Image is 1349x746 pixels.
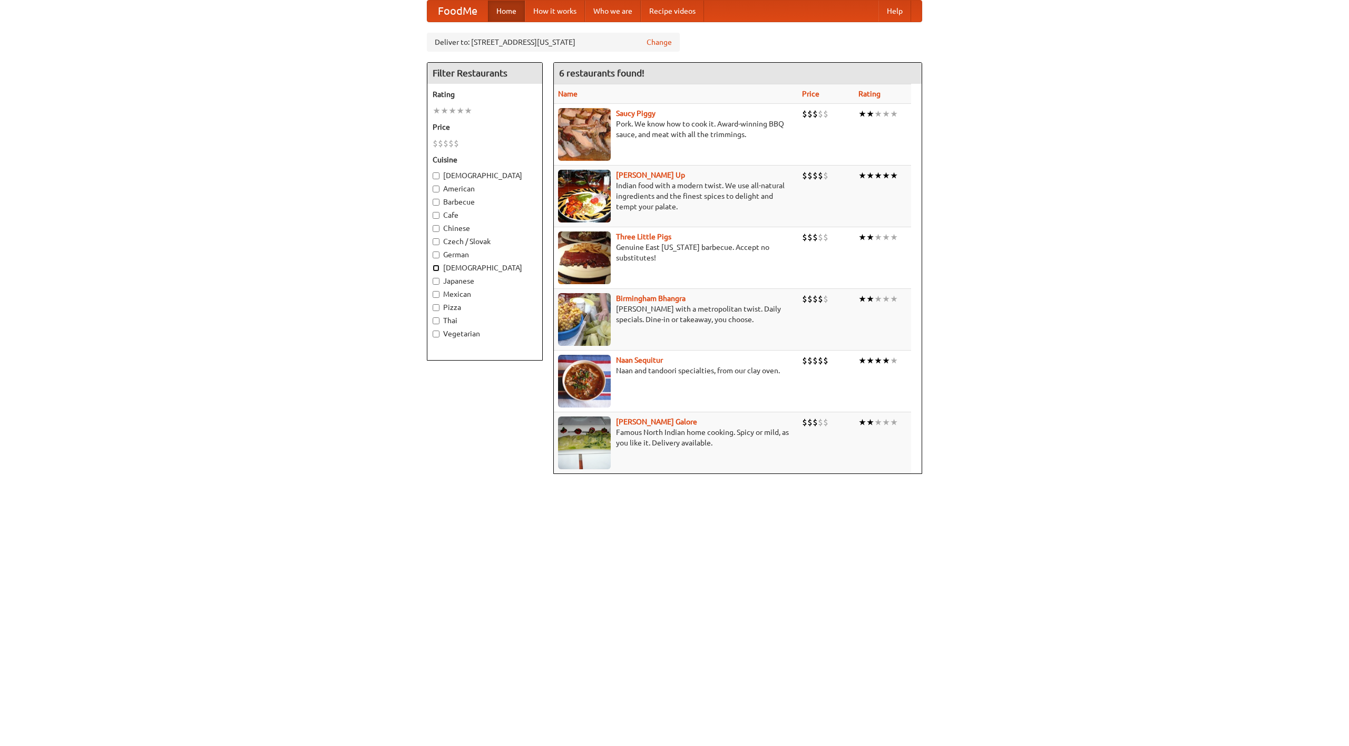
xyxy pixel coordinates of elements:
[802,170,807,181] li: $
[433,263,537,273] label: [DEMOGRAPHIC_DATA]
[616,109,656,118] a: Saucy Piggy
[874,355,882,366] li: ★
[866,293,874,305] li: ★
[558,108,611,161] img: saucy.jpg
[882,108,890,120] li: ★
[807,293,813,305] li: $
[890,231,898,243] li: ★
[585,1,641,22] a: Who we are
[433,302,537,313] label: Pizza
[882,170,890,181] li: ★
[874,231,882,243] li: ★
[433,154,537,165] h5: Cuisine
[823,416,828,428] li: $
[433,89,537,100] h5: Rating
[858,108,866,120] li: ★
[433,304,439,311] input: Pizza
[882,355,890,366] li: ★
[443,138,448,149] li: $
[433,289,537,299] label: Mexican
[433,183,537,194] label: American
[616,418,697,426] a: [PERSON_NAME] Galore
[890,108,898,120] li: ★
[807,231,813,243] li: $
[866,416,874,428] li: ★
[558,231,611,284] img: littlepigs.jpg
[802,416,807,428] li: $
[823,170,828,181] li: $
[813,355,818,366] li: $
[558,416,611,469] img: currygalore.jpg
[616,171,685,179] a: [PERSON_NAME] Up
[433,238,439,245] input: Czech / Slovak
[433,138,438,149] li: $
[802,231,807,243] li: $
[558,90,578,98] a: Name
[441,105,448,117] li: ★
[433,328,537,339] label: Vegetarian
[823,108,828,120] li: $
[433,331,439,337] input: Vegetarian
[802,293,807,305] li: $
[433,197,537,207] label: Barbecue
[890,355,898,366] li: ★
[433,172,439,179] input: [DEMOGRAPHIC_DATA]
[558,427,794,448] p: Famous North Indian home cooking. Spicy or mild, as you like it. Delivery available.
[818,170,823,181] li: $
[858,231,866,243] li: ★
[454,138,459,149] li: $
[433,225,439,232] input: Chinese
[433,317,439,324] input: Thai
[616,294,686,303] a: Birmingham Bhangra
[616,232,671,241] a: Three Little Pigs
[813,231,818,243] li: $
[858,170,866,181] li: ★
[818,293,823,305] li: $
[433,276,537,286] label: Japanese
[818,231,823,243] li: $
[890,416,898,428] li: ★
[866,355,874,366] li: ★
[558,293,611,346] img: bhangra.jpg
[433,251,439,258] input: German
[616,356,663,364] a: Naan Sequitur
[882,231,890,243] li: ★
[818,355,823,366] li: $
[448,138,454,149] li: $
[813,416,818,428] li: $
[433,186,439,192] input: American
[558,355,611,408] img: naansequitur.jpg
[558,365,794,376] p: Naan and tandoori specialties, from our clay oven.
[464,105,472,117] li: ★
[802,108,807,120] li: $
[433,122,537,132] h5: Price
[433,265,439,272] input: [DEMOGRAPHIC_DATA]
[438,138,443,149] li: $
[448,105,456,117] li: ★
[878,1,911,22] a: Help
[433,199,439,206] input: Barbecue
[433,236,537,247] label: Czech / Slovak
[807,108,813,120] li: $
[558,119,794,140] p: Pork. We know how to cook it. Award-winning BBQ sauce, and meat with all the trimmings.
[456,105,464,117] li: ★
[558,180,794,212] p: Indian food with a modern twist. We use all-natural ingredients and the finest spices to delight ...
[427,63,542,84] h4: Filter Restaurants
[559,68,644,78] ng-pluralize: 6 restaurants found!
[433,223,537,234] label: Chinese
[866,231,874,243] li: ★
[802,355,807,366] li: $
[488,1,525,22] a: Home
[858,355,866,366] li: ★
[433,212,439,219] input: Cafe
[558,170,611,222] img: curryup.jpg
[890,170,898,181] li: ★
[866,108,874,120] li: ★
[890,293,898,305] li: ★
[433,249,537,260] label: German
[433,315,537,326] label: Thai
